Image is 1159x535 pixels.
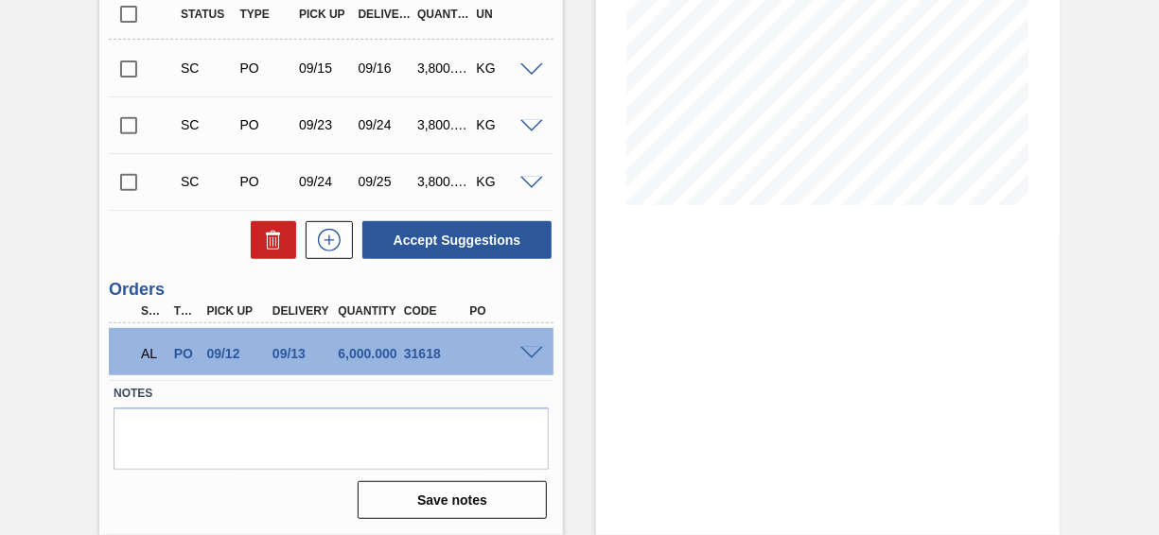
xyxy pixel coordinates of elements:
div: KG [472,174,535,189]
div: Status [176,8,238,21]
div: Pick up [294,8,357,21]
div: Quantity [413,8,475,21]
div: New suggestion [296,221,353,259]
div: 09/15/2025 [294,60,357,76]
div: 3,800.000 [413,117,475,132]
div: Pick up [202,304,272,318]
div: 09/12/2025 [202,346,272,361]
div: 09/13/2025 [268,346,338,361]
div: 31618 [399,346,469,361]
div: Type [169,304,200,318]
h3: Orders [109,280,553,300]
label: Notes [114,380,549,407]
div: 6,000.000 [333,346,403,361]
div: Code [399,304,469,318]
div: 09/16/2025 [354,60,416,76]
div: Awaiting Load Composition [136,333,167,374]
div: Suggestion Created [176,174,238,189]
div: 09/24/2025 [294,174,357,189]
div: Suggestion Created [176,117,238,132]
button: Accept Suggestions [362,221,552,259]
div: KG [472,117,535,132]
div: 3,800.000 [413,174,475,189]
div: Purchase order [236,117,298,132]
div: UN [472,8,535,21]
div: Purchase order [236,174,298,189]
button: Save notes [358,481,547,519]
div: 09/25/2025 [354,174,416,189]
div: Type [236,8,298,21]
div: Delivery [354,8,416,21]
div: 09/23/2025 [294,117,357,132]
div: PO [465,304,535,318]
div: Delivery [268,304,338,318]
p: AL [141,346,162,361]
div: KG [472,60,535,76]
div: Step [136,304,167,318]
div: Purchase order [236,60,298,76]
div: Purchase order [169,346,200,361]
div: Delete Suggestions [241,221,296,259]
div: 3,800.000 [413,60,475,76]
div: Quantity [333,304,403,318]
div: Accept Suggestions [353,219,553,261]
div: 09/24/2025 [354,117,416,132]
div: Suggestion Created [176,60,238,76]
